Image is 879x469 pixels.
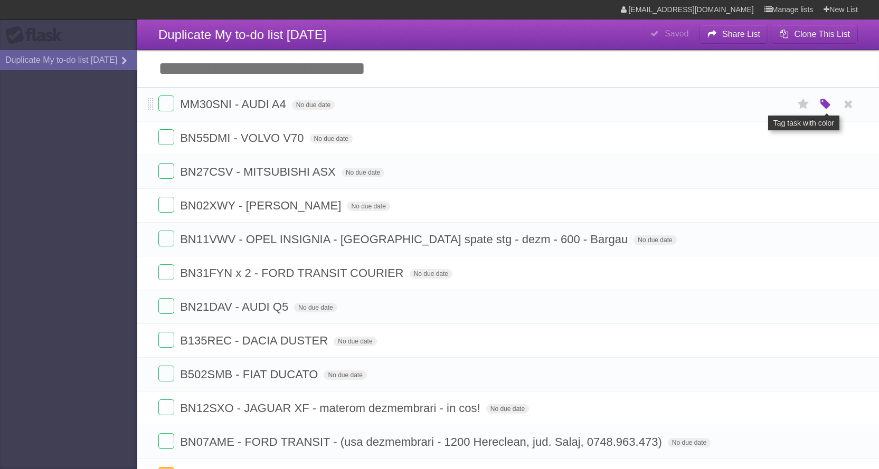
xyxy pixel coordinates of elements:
[342,168,384,177] span: No due date
[771,25,858,44] button: Clone This List
[158,399,174,415] label: Done
[324,370,366,380] span: No due date
[158,332,174,348] label: Done
[180,199,344,212] span: BN02XWY - [PERSON_NAME]
[794,30,850,39] b: Clone This List
[180,266,406,280] span: BN31FYN x 2 - FORD TRANSIT COURIER
[158,366,174,381] label: Done
[699,25,769,44] button: Share List
[310,134,353,143] span: No due date
[158,264,174,280] label: Done
[158,163,174,179] label: Done
[793,95,814,113] label: Star task
[722,30,760,39] b: Share List
[665,29,688,38] b: Saved
[180,300,291,313] span: BN21DAV - AUDI Q5
[292,100,335,110] span: No due date
[668,438,711,447] span: No due date
[410,269,452,279] span: No due date
[180,435,665,448] span: BN07AME - FORD TRANSIT - (usa dezmembrari - 1200 Hereclean, jud. Salaj, 0748.963.473)
[180,165,338,178] span: BN27CSV - MITSUBISHI ASX
[158,95,174,111] label: Done
[158,197,174,213] label: Done
[486,404,529,414] span: No due date
[5,26,69,45] div: Flask
[634,235,676,245] span: No due date
[334,337,376,346] span: No due date
[158,433,174,449] label: Done
[180,233,630,246] span: BN11VWV - OPEL INSIGNIA - [GEOGRAPHIC_DATA] spate stg - dezm - 600 - Bargau
[180,368,320,381] span: B502SMB - FIAT DUCATO
[158,298,174,314] label: Done
[180,401,483,415] span: BN12SXO - JAGUAR XF - materom dezmembrari - in cos!
[158,27,326,42] span: Duplicate My to-do list [DATE]
[180,334,330,347] span: B135REC - DACIA DUSTER
[180,131,306,145] span: BN55DMI - VOLVO V70
[347,202,390,211] span: No due date
[294,303,337,312] span: No due date
[158,231,174,246] label: Done
[158,129,174,145] label: Done
[180,98,289,111] span: MM30SNI - AUDI A4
